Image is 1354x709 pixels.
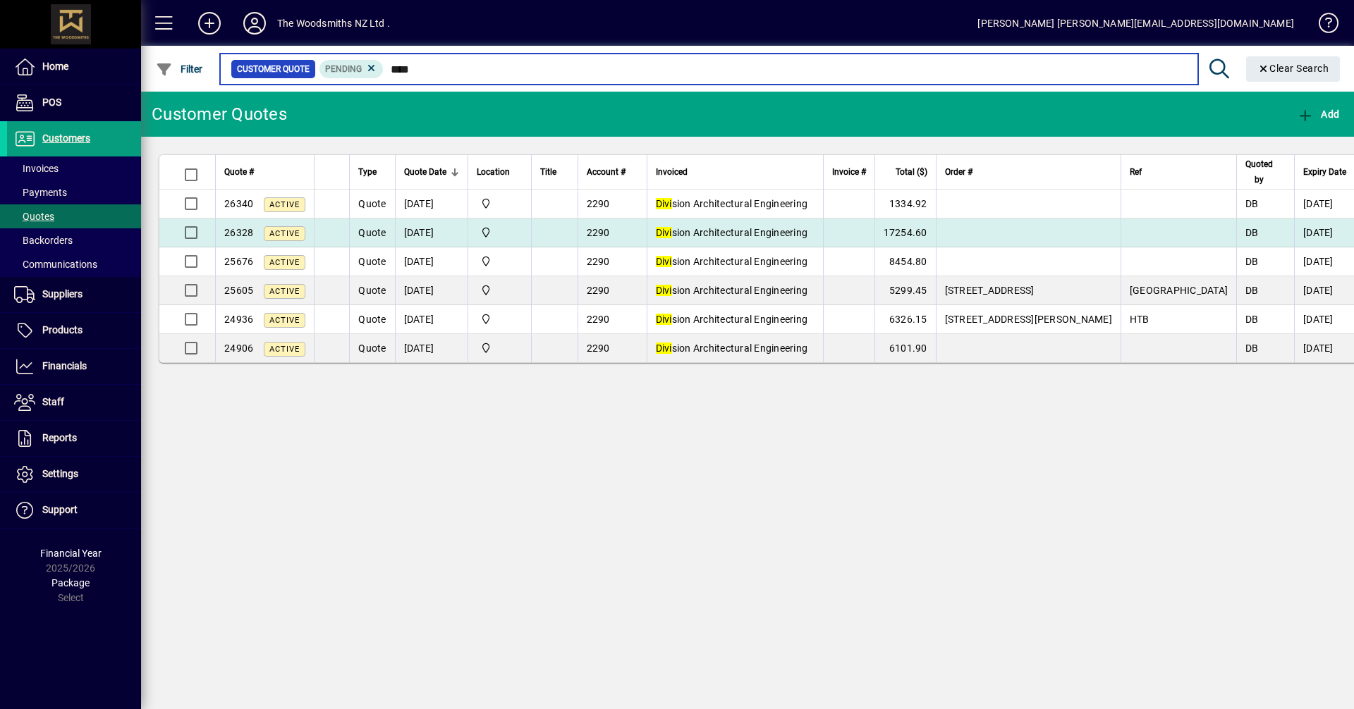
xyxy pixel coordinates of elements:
[40,548,102,559] span: Financial Year
[14,235,73,246] span: Backorders
[587,285,610,296] span: 2290
[656,343,808,354] span: sion Architectural Engineering
[7,313,141,348] a: Products
[1130,164,1142,180] span: Ref
[587,198,610,209] span: 2290
[42,132,90,144] span: Customers
[587,164,626,180] span: Account #
[358,314,386,325] span: Quote
[224,343,253,354] span: 24906
[7,457,141,492] a: Settings
[232,11,277,36] button: Profile
[1130,285,1228,296] span: [GEOGRAPHIC_DATA]
[874,305,936,334] td: 6326.15
[656,285,672,296] em: Divi
[14,187,67,198] span: Payments
[587,227,610,238] span: 2290
[269,287,300,296] span: Active
[325,64,362,74] span: Pending
[156,63,203,75] span: Filter
[587,164,638,180] div: Account #
[269,200,300,209] span: Active
[358,256,386,267] span: Quote
[477,196,523,211] span: The Woodsmiths
[269,316,300,325] span: Active
[358,285,386,296] span: Quote
[7,493,141,528] a: Support
[656,343,672,354] em: Divi
[7,252,141,276] a: Communications
[224,164,305,180] div: Quote #
[587,256,610,267] span: 2290
[1245,156,1273,187] span: Quoted by
[587,314,610,325] span: 2290
[395,334,468,362] td: [DATE]
[656,164,815,180] div: Invoiced
[1293,101,1343,127] button: Add
[319,60,384,78] mat-chip: Pending Status: Pending
[1297,109,1339,120] span: Add
[42,432,77,443] span: Reports
[477,225,523,240] span: The Woodsmiths
[1245,227,1259,238] span: DB
[1130,314,1149,325] span: HTB
[1245,156,1286,187] div: Quoted by
[7,228,141,252] a: Backorders
[358,343,386,354] span: Quote
[224,256,253,267] span: 25676
[874,190,936,218] td: 1334.92
[1130,164,1228,180] div: Ref
[187,11,232,36] button: Add
[7,49,141,85] a: Home
[7,277,141,312] a: Suppliers
[395,218,468,247] td: [DATE]
[874,247,936,276] td: 8454.80
[269,229,300,238] span: Active
[7,421,141,456] a: Reports
[42,97,61,108] span: POS
[1308,3,1336,49] a: Knowledge Base
[237,62,310,76] span: Customer Quote
[42,288,83,300] span: Suppliers
[269,258,300,267] span: Active
[656,164,688,180] span: Invoiced
[404,164,459,180] div: Quote Date
[1246,56,1341,82] button: Clear
[656,285,808,296] span: sion Architectural Engineering
[656,198,672,209] em: Divi
[152,56,207,82] button: Filter
[945,285,1035,296] span: [STREET_ADDRESS]
[977,12,1294,35] div: [PERSON_NAME] [PERSON_NAME][EMAIL_ADDRESS][DOMAIN_NAME]
[832,164,866,180] span: Invoice #
[7,85,141,121] a: POS
[269,345,300,354] span: Active
[540,164,556,180] span: Title
[477,254,523,269] span: The Woodsmiths
[224,314,253,325] span: 24936
[42,360,87,371] span: Financials
[7,156,141,180] a: Invoices
[7,180,141,204] a: Payments
[224,227,253,238] span: 26328
[395,276,468,305] td: [DATE]
[656,198,808,209] span: sion Architectural Engineering
[224,198,253,209] span: 26340
[477,340,523,356] span: The Woodsmiths
[874,218,936,247] td: 17254.60
[404,164,446,180] span: Quote Date
[587,343,610,354] span: 2290
[656,256,672,267] em: Divi
[1245,314,1259,325] span: DB
[224,164,254,180] span: Quote #
[395,247,468,276] td: [DATE]
[42,324,83,335] span: Products
[7,349,141,384] a: Financials
[14,211,54,222] span: Quotes
[42,504,78,515] span: Support
[656,256,808,267] span: sion Architectural Engineering
[945,164,1112,180] div: Order #
[1303,164,1346,180] span: Expiry Date
[1245,343,1259,354] span: DB
[1245,256,1259,267] span: DB
[277,12,390,35] div: The Woodsmiths NZ Ltd .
